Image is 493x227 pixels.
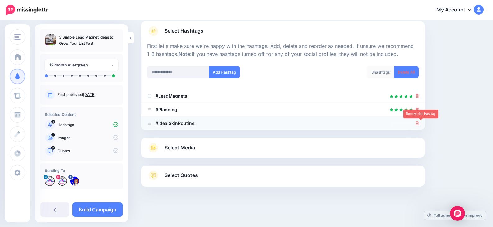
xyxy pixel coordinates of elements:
img: 1648328251799-75016.png [45,176,55,186]
div: 12 month evergreen [49,61,111,69]
span: 3 [51,120,55,124]
a: Delete All [394,66,419,78]
p: Hashtags [58,122,118,128]
h4: Selected Content [45,112,118,117]
a: My Account [430,2,484,18]
a: [DATE] [83,92,95,97]
b: Note: [179,51,192,57]
p: Images [58,135,118,141]
img: 271399060_512266736676214_6932740084696221592_n-bsa113597.jpg [57,176,67,186]
span: Select Media [165,143,195,152]
a: Select Hashtags [147,26,419,42]
img: menu.png [14,34,21,40]
p: Quotes [58,148,118,154]
img: 168342374_104798005050928_8151891079946304445_n-bsa116951.png [70,176,80,186]
img: 43dc3c9871c4034e54e2ef1a860c2422_thumb.jpg [45,34,56,45]
span: 1 [51,133,55,137]
a: Select Media [147,143,419,153]
p: 3 Simple Lead Magnet Ideas to Grow Your List Fast [59,34,118,47]
span: Select Hashtags [165,27,203,35]
button: 12 month evergreen [45,59,118,71]
img: Missinglettr [6,5,48,15]
p: First published [58,92,118,98]
span: Select Quotes [165,171,198,179]
p: First let's make sure we're happy with the hashtags. Add, delete and reorder as needed. If unsure... [147,42,419,58]
b: #IdealSkinRoutine [156,120,194,126]
b: #LeadMagnets [156,93,187,98]
div: hashtags [367,66,394,78]
b: #Planning [156,107,177,112]
span: 3 [371,70,374,75]
div: Open Intercom Messenger [450,206,465,221]
h4: Sending To [45,168,118,173]
div: Select Hashtags [147,42,419,130]
button: Add Hashtag [209,66,240,78]
a: Select Quotes [147,170,419,187]
span: 14 [51,146,55,150]
a: Tell us how we can improve [424,211,486,220]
